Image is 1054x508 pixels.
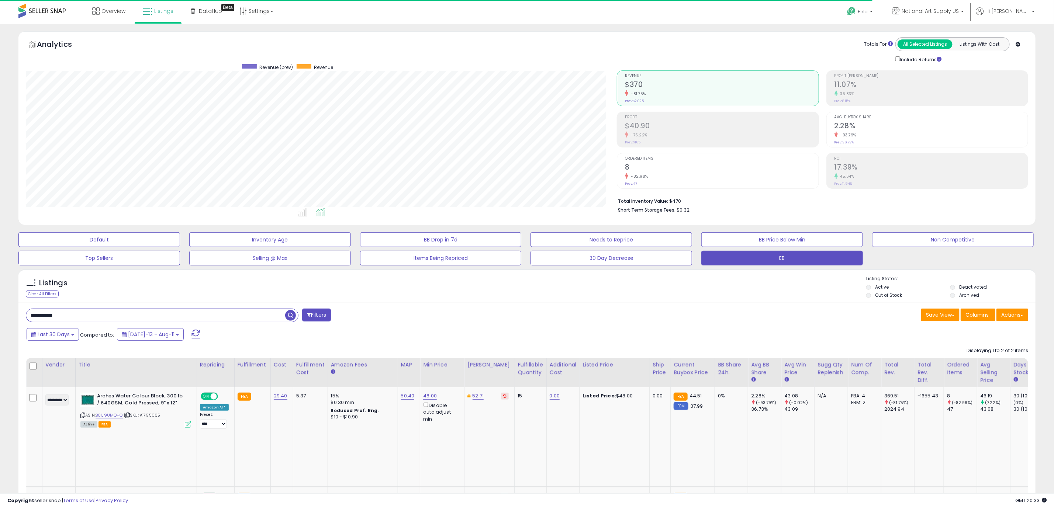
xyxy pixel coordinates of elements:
[784,361,811,376] div: Avg Win Price
[625,80,818,90] h2: $370
[18,251,180,265] button: Top Sellers
[518,361,543,376] div: Fulfillable Quantity
[331,369,335,375] small: Amazon Fees.
[63,497,94,504] a: Terms of Use
[79,361,194,369] div: Title
[550,493,559,500] a: N/A
[583,392,616,399] b: Listed Price:
[128,331,174,338] span: [DATE]-13 - Aug-11
[259,64,293,70] span: Revenue (prev)
[274,493,287,500] a: 29.40
[858,8,868,15] span: Help
[815,358,848,387] th: Please note that this number is a calculation based on your required days of coverage and your ve...
[980,406,1010,413] div: 43.08
[784,376,789,383] small: Avg Win Price.
[583,493,644,500] div: $52.71
[834,163,1028,173] h2: 17.39%
[818,493,842,500] div: N/A
[789,400,808,406] small: (-0.02%)
[274,392,287,400] a: 29.40
[834,122,1028,132] h2: 2.28%
[884,406,914,413] div: 2024.94
[296,361,325,376] div: Fulfillment Cost
[101,7,125,15] span: Overview
[1013,361,1040,376] div: Days In Stock
[690,403,703,410] span: 37.99
[618,207,675,213] b: Short Term Storage Fees:
[674,402,688,410] small: FBM
[890,55,951,63] div: Include Returns
[751,361,778,376] div: Avg BB Share
[96,412,123,418] a: B01J9UMQHQ
[701,232,863,247] button: BB Price Below Min
[80,331,114,338] span: Compared to:
[201,393,211,400] span: ON
[875,292,902,298] label: Out of Stock
[200,412,229,428] div: Preset:
[847,7,856,16] i: Get Help
[980,361,1007,384] div: Avg Selling Price
[26,290,59,298] div: Clear All Filters
[718,493,742,500] div: 0%
[884,493,914,500] div: 0
[980,493,1005,500] div: N/A
[996,309,1028,321] button: Actions
[952,39,1007,49] button: Listings With Cost
[296,393,322,399] div: 5.37
[851,393,875,399] div: FBA: 4
[625,163,818,173] h2: 8
[918,493,938,500] div: N/A
[518,393,540,399] div: 15
[99,421,111,428] span: FBA
[959,292,979,298] label: Archived
[947,406,977,413] div: 47
[221,4,234,11] div: Tooltip anchor
[531,232,692,247] button: Needs to Reprice
[718,393,742,399] div: 0%
[80,393,95,407] img: 51h7HMoeN1L._SL40_.jpg
[618,198,668,204] b: Total Inventory Value:
[834,115,1028,119] span: Avg. Buybox Share
[80,393,191,427] div: ASIN:
[985,7,1030,15] span: Hi [PERSON_NAME]
[1013,400,1024,406] small: (0%)
[423,401,459,422] div: Disable auto adjust min
[965,311,989,319] span: Columns
[401,392,415,400] a: 50.40
[467,361,511,369] div: [PERSON_NAME]
[985,400,1001,406] small: (7.22%)
[1013,393,1043,399] div: 30 (100%)
[625,157,818,161] span: Ordered Items
[718,361,745,376] div: BB Share 24h.
[625,122,818,132] h2: $40.90
[838,174,854,179] small: 45.64%
[38,331,70,338] span: Last 30 Days
[653,393,665,399] div: 0.00
[967,347,1028,354] div: Displaying 1 to 2 of 2 items
[875,284,889,290] label: Active
[302,309,331,321] button: Filters
[628,91,646,97] small: -81.75%
[677,206,690,213] span: $0.32
[1015,497,1047,504] span: 2025-09-11 20:33 GMT
[423,392,437,400] a: 48.00
[360,232,522,247] button: BB Drop in 7d
[751,406,781,413] div: 36.73%
[625,140,640,145] small: Prev: $165
[331,407,379,414] b: Reduced Prof. Rng.
[618,196,1023,205] li: $470
[360,251,522,265] button: Items Being Repriced
[756,400,777,406] small: (-93.79%)
[976,7,1035,24] a: Hi [PERSON_NAME]
[834,74,1028,78] span: Profit [PERSON_NAME]
[884,393,914,399] div: 369.51
[864,41,893,48] div: Totals For
[961,309,995,321] button: Columns
[200,361,231,369] div: Repricing
[583,393,644,399] div: $48.00
[872,232,1034,247] button: Non Competitive
[674,393,687,401] small: FBA
[18,232,180,247] button: Default
[531,251,692,265] button: 30 Day Decrease
[27,328,79,341] button: Last 30 Days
